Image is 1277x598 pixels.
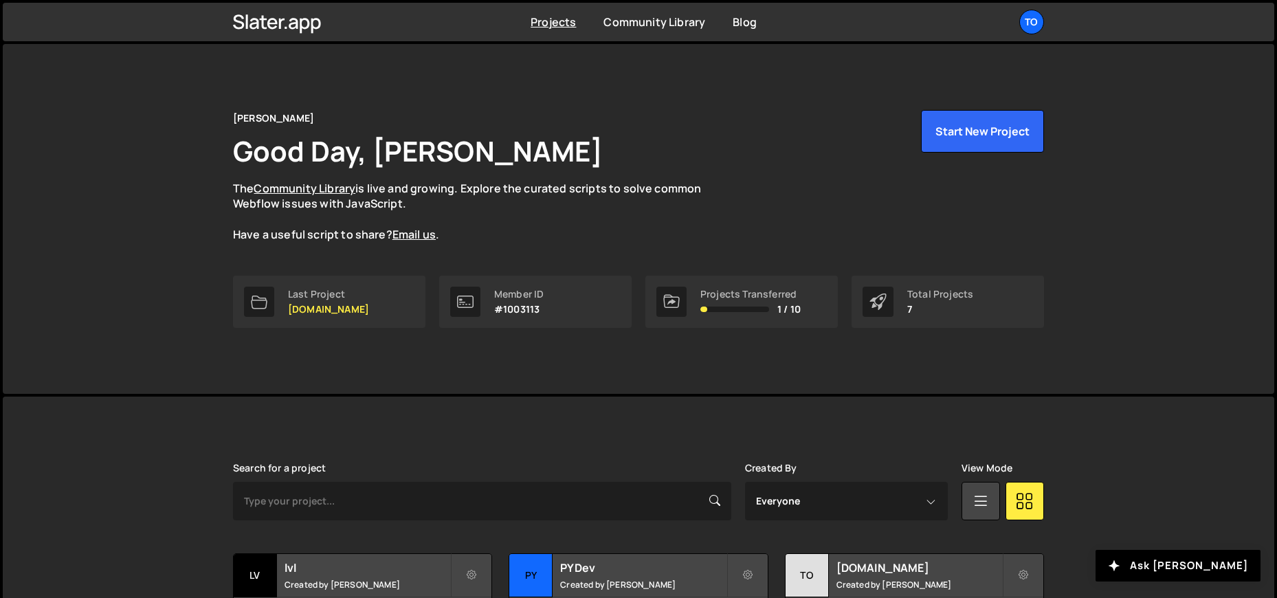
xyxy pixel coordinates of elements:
div: PY [509,554,553,597]
h2: lvl [285,560,450,575]
small: Created by [PERSON_NAME] [560,579,726,590]
label: View Mode [962,463,1012,474]
a: Community Library [254,181,355,196]
a: Blog [733,14,757,30]
p: 7 [907,304,973,315]
h1: Good Day, [PERSON_NAME] [233,132,603,170]
div: Last Project [288,289,369,300]
label: Search for a project [233,463,326,474]
a: To [1019,10,1044,34]
div: Projects Transferred [700,289,801,300]
p: The is live and growing. Explore the curated scripts to solve common Webflow issues with JavaScri... [233,181,728,243]
h2: PYDev [560,560,726,575]
div: to [786,554,829,597]
div: lv [234,554,277,597]
small: Created by [PERSON_NAME] [836,579,1002,590]
h2: [DOMAIN_NAME] [836,560,1002,575]
div: Total Projects [907,289,973,300]
div: Member ID [494,289,544,300]
a: Email us [392,227,436,242]
small: Created by [PERSON_NAME] [285,579,450,590]
a: Last Project [DOMAIN_NAME] [233,276,425,328]
p: [DOMAIN_NAME] [288,304,369,315]
span: 1 / 10 [777,304,801,315]
label: Created By [745,463,797,474]
input: Type your project... [233,482,731,520]
button: Start New Project [921,110,1044,153]
p: #1003113 [494,304,544,315]
div: [PERSON_NAME] [233,110,314,126]
a: Projects [531,14,576,30]
a: Community Library [603,14,705,30]
button: Ask [PERSON_NAME] [1096,550,1261,582]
